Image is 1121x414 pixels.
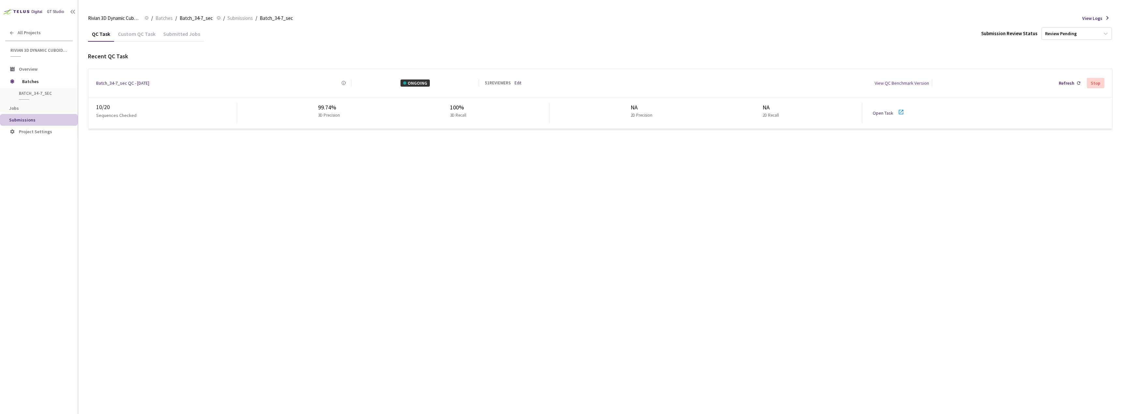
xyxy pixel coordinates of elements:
[318,112,340,119] p: 3D Precision
[226,14,254,21] a: Submissions
[96,112,137,119] p: Sequences Checked
[631,112,652,119] p: 2D Precision
[1082,15,1102,22] span: View Logs
[400,79,430,87] div: ONGOING
[114,31,159,42] div: Custom QC Task
[19,129,52,135] span: Project Settings
[9,117,36,123] span: Submissions
[88,14,141,22] span: Rivian 3D Dynamic Cuboids[2024-25]
[450,103,469,112] div: 100%
[875,79,929,87] div: View QC Benchmark Version
[88,31,114,42] div: QC Task
[18,30,41,36] span: All Projects
[47,8,64,15] div: GT Studio
[22,75,67,88] span: Batches
[1059,79,1074,87] div: Refresh
[873,110,893,116] a: Open Task
[175,14,177,22] li: /
[227,14,253,22] span: Submissions
[9,105,19,111] span: Jobs
[981,30,1038,37] div: Submission Review Status
[180,14,213,22] span: Batch_34-7_sec
[10,48,69,53] span: Rivian 3D Dynamic Cuboids[2024-25]
[260,14,293,22] span: Batch_34-7_sec
[485,80,511,86] div: 51 REVIEWERS
[1045,31,1077,37] div: Review Pending
[223,14,225,22] li: /
[1091,80,1100,86] div: Stop
[154,14,174,21] a: Batches
[151,14,153,22] li: /
[515,80,521,86] a: Edit
[159,31,204,42] div: Submitted Jobs
[19,91,67,96] span: Batch_34-7_sec
[450,112,466,119] p: 3D Recall
[19,66,37,72] span: Overview
[631,103,655,112] div: NA
[255,14,257,22] li: /
[318,103,342,112] div: 99.74%
[763,103,781,112] div: NA
[96,79,149,87] a: Batch_34-7_sec QC - [DATE]
[96,103,237,112] div: 10 / 20
[155,14,173,22] span: Batches
[88,52,1113,61] div: Recent QC Task
[763,112,779,119] p: 2D Recall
